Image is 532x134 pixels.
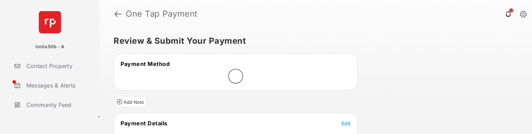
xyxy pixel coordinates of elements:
a: Community Feed [11,97,100,113]
img: svg+xml;base64,PHN2ZyB4bWxucz0iaHR0cDovL3d3dy53My5vcmcvMjAwMC9zdmciIHdpZHRoPSI2NCIgaGVpZ2h0PSI2NC... [39,11,61,33]
span: Payment Details [121,120,168,127]
a: Contact Property [11,58,100,74]
span: Payment Method [121,60,170,67]
p: Unita50b - A [35,43,65,50]
h5: Review & Submit Your Payment [114,37,513,45]
strong: One Tap Payment [126,10,198,18]
a: Messages & Alerts [11,77,100,94]
button: Edit [342,120,351,127]
span: Edit [342,120,351,126]
button: Add Note [114,96,147,107]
